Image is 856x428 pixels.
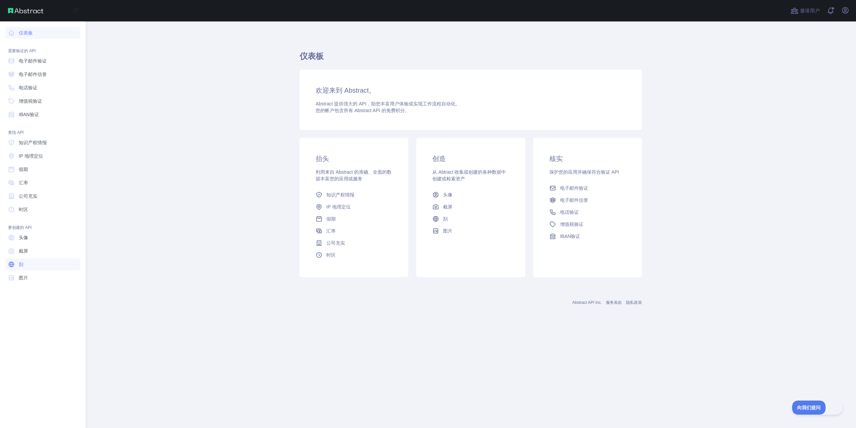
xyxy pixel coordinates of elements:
[316,101,460,106] font: Abstract 提供强大的 API，助您丰富用户体验或实现工作流程自动化。
[313,237,395,249] a: 公司充实
[19,262,23,267] font: 刮
[19,98,42,104] font: 增值税验证
[547,194,629,206] a: 电子邮件信誉
[8,8,43,13] img: 抽象 API
[430,201,512,213] a: 截屏
[5,272,80,284] a: 图片
[19,30,33,35] font: 仪表板
[5,190,80,202] a: 公司充实
[549,169,619,175] font: 保护您的应用并确保符合验证 API
[316,108,344,113] font: 您的帐户包含
[443,228,452,234] font: 图片
[626,300,642,305] a: 隐私政策
[606,300,622,305] a: 服务条款
[386,108,410,113] font: 免费积分。
[560,222,583,227] font: 增值税验证
[19,248,28,254] font: 截屏
[19,275,28,280] font: 图片
[430,213,512,225] a: 刮
[560,234,580,239] font: IBAN验证
[316,169,392,181] font: 利用来自 Abstract 的准确、全面的数据丰富您的应用或服务
[443,204,452,209] font: 截屏
[560,209,579,215] font: 电话验证
[430,189,512,201] a: 头像
[5,163,80,175] a: 假期
[547,218,629,230] a: 增值税验证
[326,192,354,197] font: 知识产权情报
[432,155,446,162] font: 创造
[5,68,80,80] a: 电子邮件信誉
[313,189,395,201] a: 知识产权情报
[792,401,843,415] iframe: 切换客户支持
[5,232,80,244] a: 头像
[313,213,395,225] a: 假期
[5,203,80,216] a: 时区
[5,258,80,270] a: 刮
[547,206,629,218] a: 电话验证
[19,207,28,212] font: 时区
[19,85,37,90] font: 电话验证
[789,5,821,16] button: 邀请用户
[326,252,336,258] font: 时区
[326,216,336,222] font: 假期
[313,201,395,213] a: IP 地理定位
[19,153,43,159] font: IP 地理定位
[8,130,24,135] font: 查找 API
[5,177,80,189] a: 汇率
[19,72,47,77] font: 电子邮件信誉
[549,155,563,162] font: 核实
[19,167,28,172] font: 假期
[5,95,80,107] a: 增值税验证
[19,193,37,199] font: 公司充实
[344,108,386,113] font: 所有 Abstract API 的
[8,225,32,230] font: 要创建的 API
[300,52,324,61] font: 仪表板
[430,225,512,237] a: 图片
[19,235,28,240] font: 头像
[5,137,80,149] a: 知识产权情报
[8,49,36,53] font: 需要验证的 API
[326,240,345,246] font: 公司充实
[5,55,80,67] a: 电子邮件验证
[443,216,448,222] font: 刮
[19,180,28,185] font: 汇率
[5,27,80,39] a: 仪表板
[19,58,47,64] font: 电子邮件验证
[313,225,395,237] a: 汇率
[313,249,395,261] a: 时区
[432,169,506,181] font: 从 Abtract 收集或创建的各种数据中创建或检索资产
[5,108,80,120] a: IBAN验证
[560,197,588,203] font: 电子邮件信誉
[547,182,629,194] a: 电子邮件验证
[19,140,47,145] font: 知识产权情报
[316,155,329,162] font: 抬头
[19,112,39,117] font: IBAN验证
[316,87,376,94] font: 欢迎来到 Abstract。
[547,230,629,242] a: IBAN验证
[5,245,80,257] a: 截屏
[326,228,336,234] font: 汇率
[443,192,452,197] font: 头像
[560,185,588,191] font: 电子邮件验证
[800,8,820,13] font: 邀请用户
[572,300,602,305] a: Abstract API Inc.
[5,82,80,94] a: 电话验证
[5,150,80,162] a: IP 地理定位
[326,204,351,209] font: IP 地理定位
